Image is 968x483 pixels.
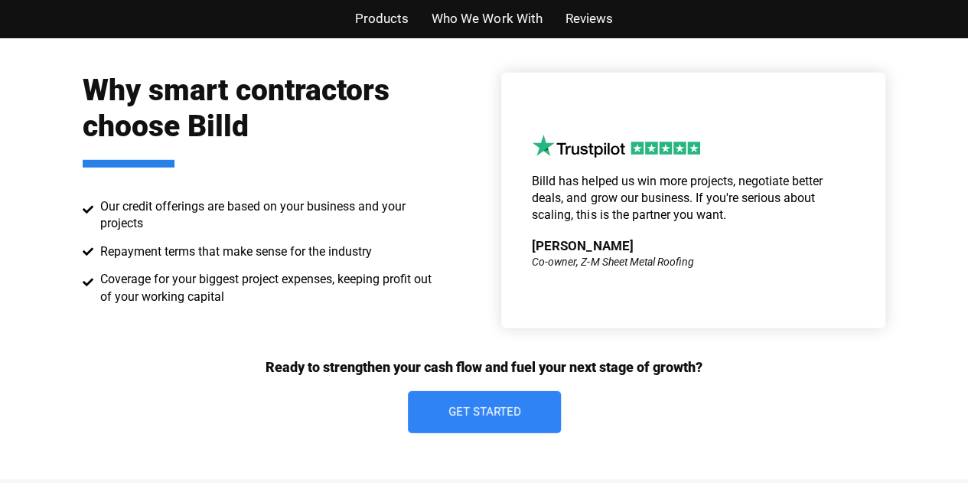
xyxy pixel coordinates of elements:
[408,391,561,433] a: Get Started
[96,271,432,305] span: Coverage for your biggest project expenses, keeping profit out of your working capital
[266,359,702,376] p: Ready to strengthen your cash flow and fuel your next stage of growth?
[532,173,855,224] p: Billd has helped us win more projects, negotiate better deals, and grow our business. If you're s...
[532,256,693,267] div: Co-owner, Z-M Sheet Metal Roofing
[96,198,432,233] span: Our credit offerings are based on your business and your projects
[432,8,542,30] a: Who We Work With
[83,73,432,168] h2: Why smart contractors choose Billd
[532,240,633,253] div: [PERSON_NAME]
[96,243,372,260] span: Repayment terms that make sense for the industry
[448,406,520,418] span: Get Started
[355,8,409,30] a: Products
[565,8,612,30] a: Reviews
